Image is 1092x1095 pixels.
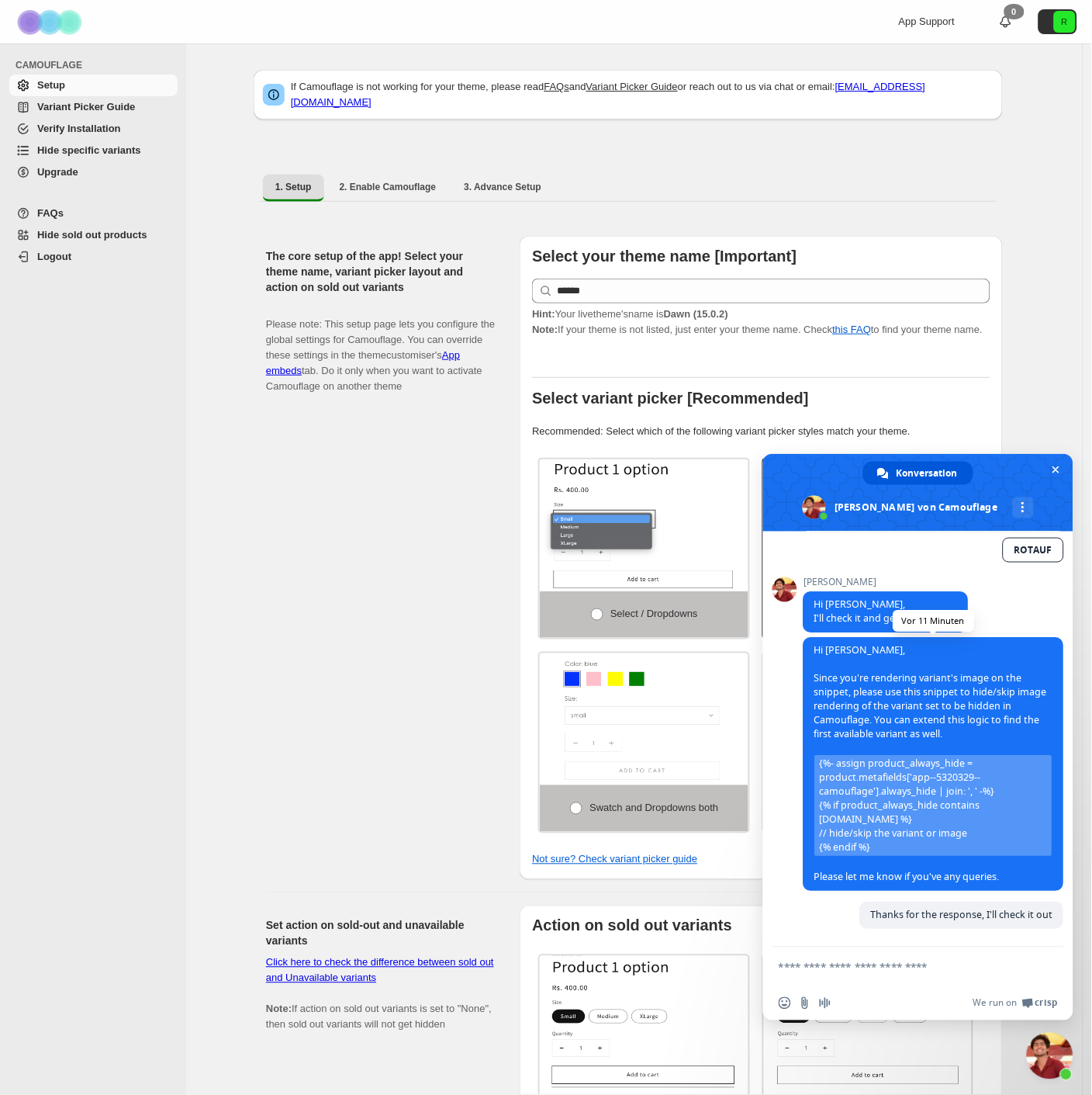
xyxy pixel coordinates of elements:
[897,462,958,485] span: Konversation
[532,248,797,265] b: Select your theme name [Important]
[1004,4,1025,19] div: 0
[799,997,811,1010] span: Datei senden
[540,956,748,1088] img: Hide
[9,75,178,96] a: Setup
[9,224,178,246] a: Hide sold out products
[464,181,541,193] span: 3. Advance Setup
[998,14,1014,29] a: 0
[1027,1033,1073,1079] div: Chat schließen
[1038,9,1077,34] button: Avatar with initials R
[863,462,973,485] div: Konversation
[1003,538,1064,563] a: ROTAUF
[266,1003,292,1015] b: Note:
[532,424,990,439] p: Recommended: Select which of the following variant picker styles match your theme.
[1035,997,1058,1010] span: Crisp
[12,1,90,43] img: Camouflage
[899,16,955,27] span: App Support
[266,957,494,984] a: Click here to check the difference between sold out and Unavailable variants
[664,308,728,320] strong: Dawn (15.0.2)
[37,207,64,219] span: FAQs
[16,59,178,71] span: CAMOUFLAGE
[819,997,831,1010] span: Audionachricht aufzeichnen
[544,81,570,92] a: FAQs
[532,308,728,320] span: Your live theme's name is
[532,324,558,335] strong: Note:
[1013,497,1034,518] div: Mehr Kanäle
[291,79,994,110] p: If Camouflage is not working for your theme, please read and or reach out to us via chat or email:
[37,144,141,156] span: Hide specific variants
[532,917,732,934] b: Action on sold out variants
[266,957,494,1031] span: If action on sold out variants is set to "None", then sold out variants will not get hidden
[814,598,958,625] span: Hi [PERSON_NAME], I'll check it and get back to you.
[1048,462,1064,478] span: Chat schließen
[1062,17,1068,26] text: R
[540,653,748,785] img: Swatch and Dropdowns both
[266,248,495,295] h2: The core setup of the app! Select your theme name, variant picker layout and action on sold out v...
[275,181,312,193] span: 1. Setup
[266,918,495,949] h2: Set action on sold-out and unavailable variants
[1054,11,1076,33] span: Avatar with initials R
[532,307,990,338] p: If your theme is not listed, just enter your theme name. Check to find your theme name.
[532,308,555,320] strong: Hint:
[779,997,791,1010] span: Einen Emoji einfügen
[37,123,121,134] span: Verify Installation
[815,756,1052,857] span: {%- assign product_always_hide = product.metafields['app--5320329--camouflage'].always_hide | joi...
[9,203,178,224] a: FAQs
[37,79,65,91] span: Setup
[540,459,748,591] img: Select / Dropdowns
[9,96,178,118] a: Variant Picker Guide
[610,608,698,620] span: Select / Dropdowns
[814,644,1053,884] span: Hi [PERSON_NAME], Since you're rendering variant's image on the snippet, please use this snippet ...
[589,802,718,814] span: Swatch and Dropdowns both
[586,81,678,92] a: Variant Picker Guide
[973,997,1018,1010] span: We run on
[37,166,78,178] span: Upgrade
[9,246,178,268] a: Logout
[9,161,178,183] a: Upgrade
[37,101,135,113] span: Variant Picker Guide
[764,956,973,1088] img: Strike-through
[532,390,809,407] b: Select variant picker [Recommended]
[266,301,495,394] p: Please note: This setup page lets you configure the global settings for Camouflage. You can overr...
[340,181,437,193] span: 2. Enable Camouflage
[37,251,71,262] span: Logout
[871,909,1053,922] span: Thanks for the response, I'll check it out
[9,118,178,140] a: Verify Installation
[833,324,872,335] a: this FAQ
[779,961,1024,975] textarea: Verfassen Sie Ihre Nachricht…
[973,997,1058,1010] a: We run onCrisp
[532,854,697,865] a: Not sure? Check variant picker guide
[37,229,147,241] span: Hide sold out products
[803,577,969,587] span: [PERSON_NAME]
[9,140,178,161] a: Hide specific variants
